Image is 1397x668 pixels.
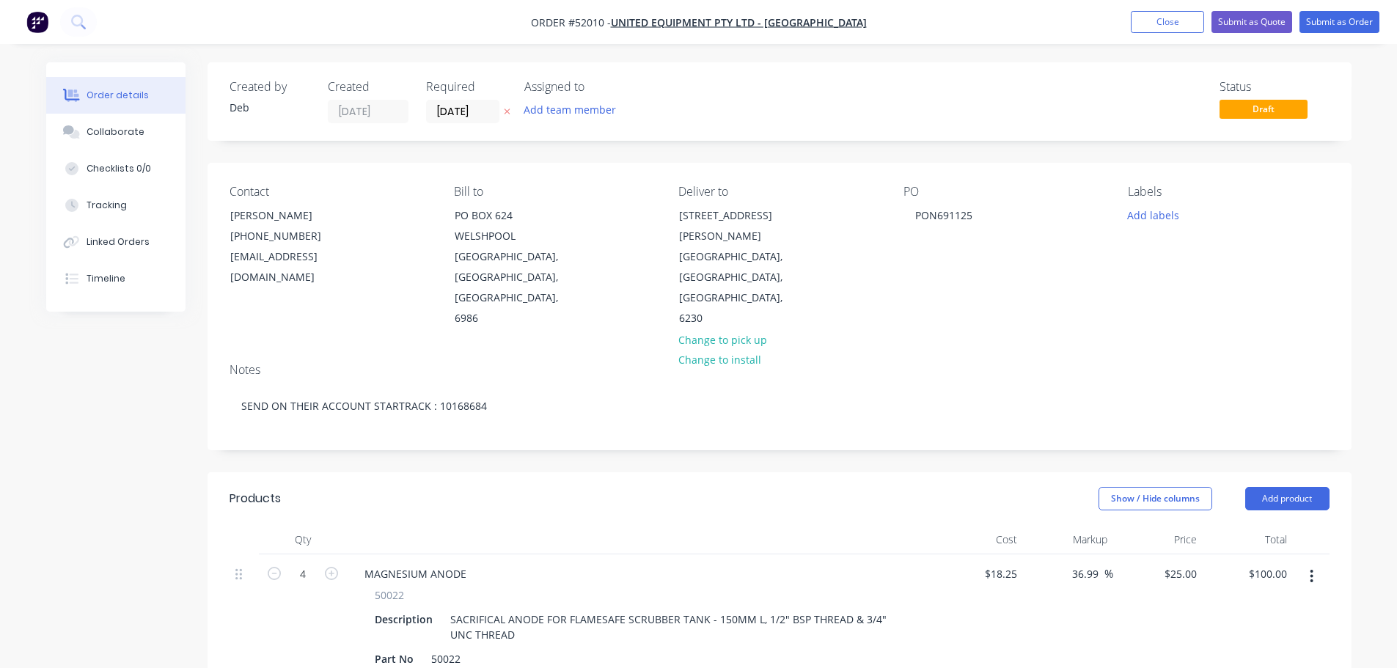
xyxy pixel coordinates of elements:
button: Tracking [46,187,186,224]
button: Change to install [670,350,769,370]
div: [STREET_ADDRESS][PERSON_NAME][GEOGRAPHIC_DATA], [GEOGRAPHIC_DATA], [GEOGRAPHIC_DATA], 6230 [667,205,813,329]
div: Collaborate [87,125,144,139]
div: Status [1220,80,1330,94]
div: Assigned to [524,80,671,94]
span: 50022 [375,587,404,603]
div: [GEOGRAPHIC_DATA], [GEOGRAPHIC_DATA], [GEOGRAPHIC_DATA], 6230 [679,246,801,329]
button: Collaborate [46,114,186,150]
div: Markup [1023,525,1113,554]
button: Add team member [524,100,624,120]
div: [EMAIL_ADDRESS][DOMAIN_NAME] [230,246,352,287]
div: PO BOX 624WELSHPOOL [GEOGRAPHIC_DATA], [GEOGRAPHIC_DATA], [GEOGRAPHIC_DATA], 6986 [442,205,589,329]
div: Notes [230,363,1330,377]
div: Created by [230,80,310,94]
iframe: Intercom live chat [1347,618,1382,653]
button: Order details [46,77,186,114]
div: Cost [934,525,1024,554]
button: Show / Hide columns [1099,487,1212,510]
img: Factory [26,11,48,33]
button: Timeline [46,260,186,297]
div: PON691125 [903,205,984,226]
a: UNITED EQUIPMENT PTY LTD - [GEOGRAPHIC_DATA] [611,15,867,29]
button: Add team member [516,100,623,120]
button: Add product [1245,487,1330,510]
div: [PHONE_NUMBER] [230,226,352,246]
div: Order details [87,89,149,102]
div: [PERSON_NAME] [230,205,352,226]
div: SACRIFICAL ANODE FOR FLAMESAFE SCRUBBER TANK - 150MM L, 1/2" BSP THREAD & 3/4" UNC THREAD [444,609,906,645]
span: Draft [1220,100,1308,118]
div: Checklists 0/0 [87,162,151,175]
div: Deb [230,100,310,115]
div: Total [1203,525,1293,554]
div: Tracking [87,199,127,212]
button: Linked Orders [46,224,186,260]
div: WELSHPOOL [GEOGRAPHIC_DATA], [GEOGRAPHIC_DATA], [GEOGRAPHIC_DATA], 6986 [455,226,576,329]
div: Description [369,609,439,630]
div: PO [903,185,1104,199]
div: SEND ON THEIR ACCOUNT STARTRACK : 10168684 [230,383,1330,428]
div: [STREET_ADDRESS][PERSON_NAME] [679,205,801,246]
button: Add labels [1120,205,1187,224]
div: Created [328,80,408,94]
button: Submit as Quote [1211,11,1292,33]
div: Qty [259,525,347,554]
span: Order #52010 - [531,15,611,29]
div: Required [426,80,507,94]
button: Close [1131,11,1204,33]
div: Contact [230,185,430,199]
button: Submit as Order [1299,11,1379,33]
div: PO BOX 624 [455,205,576,226]
div: Labels [1128,185,1329,199]
div: Timeline [87,272,125,285]
button: Change to pick up [670,329,774,349]
button: Checklists 0/0 [46,150,186,187]
div: [PERSON_NAME][PHONE_NUMBER][EMAIL_ADDRESS][DOMAIN_NAME] [218,205,364,288]
div: MAGNESIUM ANODE [353,563,478,584]
span: % [1104,565,1113,582]
div: Linked Orders [87,235,150,249]
div: Bill to [454,185,655,199]
div: Price [1113,525,1203,554]
div: Products [230,490,281,507]
div: Deliver to [678,185,879,199]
